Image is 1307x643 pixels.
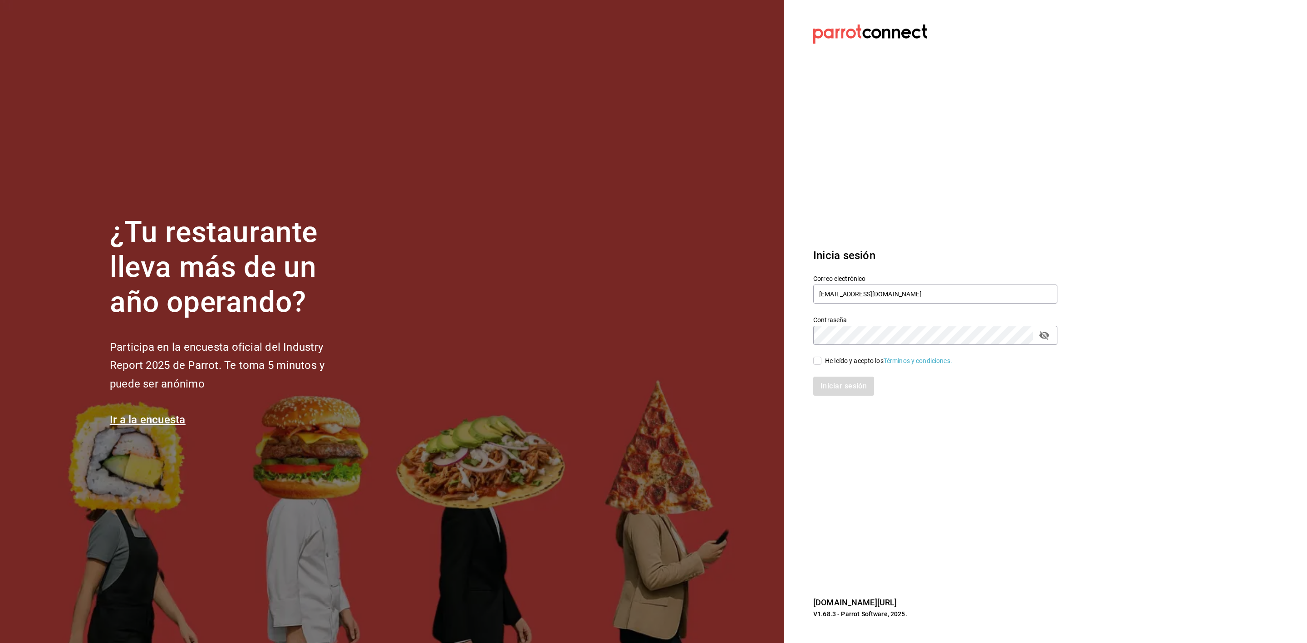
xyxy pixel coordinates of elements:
[813,275,1057,282] label: Correo electrónico
[813,247,1057,264] h3: Inicia sesión
[813,609,1057,618] p: V1.68.3 - Parrot Software, 2025.
[813,285,1057,304] input: Ingresa tu correo electrónico
[110,413,186,426] a: Ir a la encuesta
[110,215,355,319] h1: ¿Tu restaurante lleva más de un año operando?
[825,356,952,366] div: He leído y acepto los
[884,357,952,364] a: Términos y condiciones.
[1037,328,1052,343] button: passwordField
[110,338,355,393] h2: Participa en la encuesta oficial del Industry Report 2025 de Parrot. Te toma 5 minutos y puede se...
[813,598,897,607] a: [DOMAIN_NAME][URL]
[813,317,1057,323] label: Contraseña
